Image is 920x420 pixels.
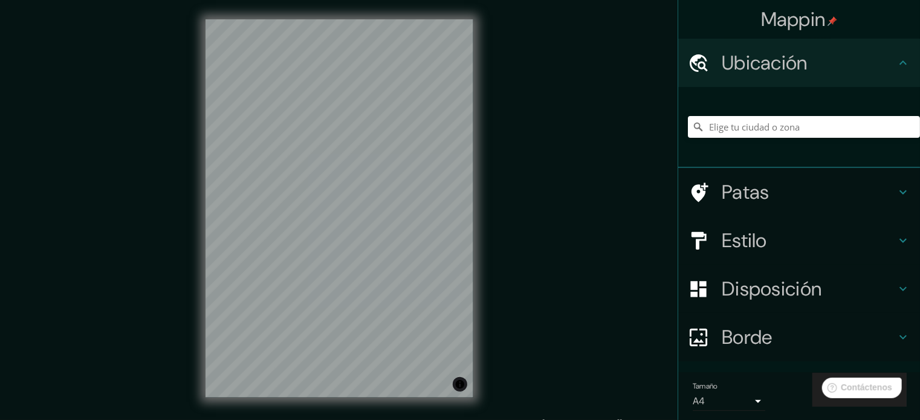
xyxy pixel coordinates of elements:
div: A4 [693,392,765,411]
font: Ubicación [722,50,808,76]
input: Elige tu ciudad o zona [688,116,920,138]
font: Mappin [761,7,826,32]
font: A4 [693,395,705,407]
font: Patas [722,179,769,205]
img: pin-icon.png [828,16,837,26]
canvas: Mapa [206,19,473,398]
font: Estilo [722,228,767,253]
div: Patas [678,168,920,216]
font: Tamaño [693,381,718,391]
div: Ubicación [678,39,920,87]
font: Disposición [722,276,821,302]
div: Disposición [678,265,920,313]
div: Borde [678,313,920,361]
font: Borde [722,325,773,350]
div: Estilo [678,216,920,265]
iframe: Lanzador de widgets de ayuda [812,373,907,407]
button: Activar o desactivar atribución [453,377,467,392]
